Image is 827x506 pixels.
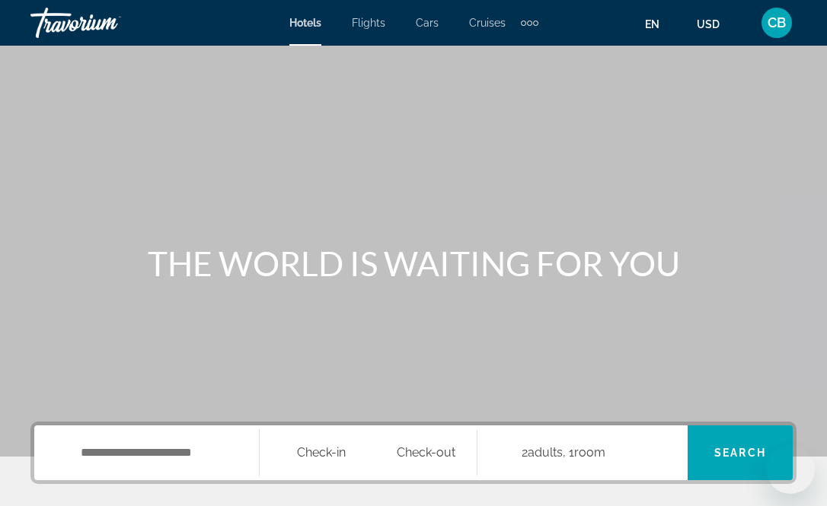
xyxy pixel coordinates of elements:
[766,445,815,494] iframe: Bouton de lancement de la fenêtre de messagerie
[714,447,766,459] span: Search
[528,445,563,460] span: Adults
[563,442,605,463] span: , 1
[30,3,183,43] a: Travorium
[289,17,321,29] a: Hotels
[645,13,674,35] button: Change language
[521,11,538,35] button: Extra navigation items
[34,425,793,480] div: Search widget
[768,15,786,30] span: CB
[757,7,797,39] button: User Menu
[416,17,439,29] a: Cars
[697,18,720,30] span: USD
[574,445,605,460] span: Room
[688,425,793,480] button: Search
[128,243,699,283] h1: THE WORLD IS WAITING FOR YOU
[477,425,688,480] button: Travelers: 2 adults, 0 children
[522,442,563,463] span: 2
[697,13,734,35] button: Change currency
[352,17,385,29] a: Flights
[260,425,477,480] button: Check in and out dates
[469,17,506,29] a: Cruises
[645,18,659,30] span: en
